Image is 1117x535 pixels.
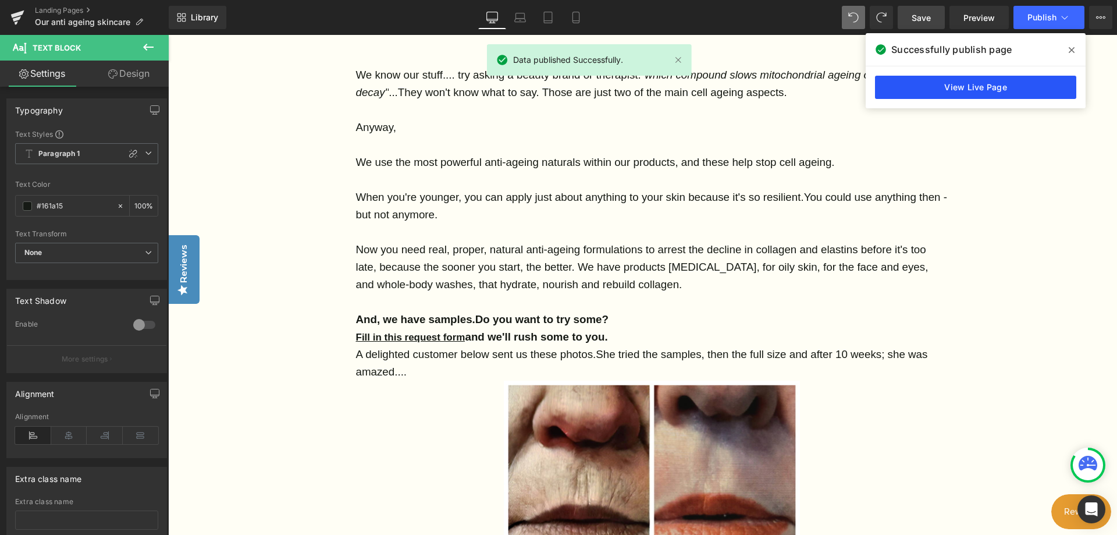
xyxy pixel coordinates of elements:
button: Publish [1013,6,1084,29]
span: Save [912,12,931,24]
button: Undo [842,6,865,29]
span: . [632,156,635,168]
div: Extra class name [15,498,158,506]
div: Alignment [15,382,55,399]
a: Tablet [534,6,562,29]
a: Desktop [478,6,506,29]
p: Anyway, [188,84,780,101]
span: Data published Successfully. [513,54,623,66]
span: We know our stuff.... try asking a beauty brand or therapist. [188,34,477,46]
p: We use the most powerful anti-ageing naturals within our products, and these help stop cell ageing. [188,119,780,136]
a: View Live Page [875,76,1076,99]
a: New Library [169,6,226,29]
div: Text Color [15,180,158,189]
span: Successfully publish page [891,42,1012,56]
span: They won't know what to say. Those are just two of the main cell ageing aspects. [230,51,619,63]
i: " [473,34,477,46]
a: Fill in this request form [188,297,297,308]
span: ... [220,51,230,63]
a: Preview [949,6,1009,29]
div: Text Styles [15,129,158,139]
span: Do you want to try some? [307,278,440,290]
a: Design [87,61,171,87]
div: Extra class name [15,467,81,484]
span: Preview [963,12,995,24]
a: Mobile [562,6,590,29]
span: Publish [1027,13,1056,22]
b: None [24,248,42,257]
div: Open Intercom Messenger [1077,495,1105,523]
button: More settings [7,345,166,373]
span: And, we have samples. [188,278,307,290]
span: Library [191,12,218,23]
span: Our anti ageing skincare [35,17,130,27]
span: Text Block [33,43,81,52]
button: Redo [870,6,893,29]
p: When you're younger, you can apply just about anything to your skin because it's so resilient [188,154,780,189]
a: Laptop [506,6,534,29]
a: Landing Pages [35,6,169,15]
div: Typography [15,99,63,115]
span: She tried the samples, then the full size and after 10 weeks; she was amazed [188,313,760,343]
div: Text Shadow [15,289,66,306]
b: Paragraph 1 [38,149,80,159]
span: and we'll rush some to you. [297,296,439,308]
button: More [1089,6,1112,29]
span: Now you need real, proper, natural anti-ageing formulations to arrest the decline in collagen and... [188,208,758,238]
div: % [130,196,158,216]
span: .... [226,331,239,343]
input: Color [37,200,111,212]
div: Enable [15,320,122,332]
p: More settings [62,354,108,364]
div: Text Transform [15,230,158,238]
iframe: Button to open loyalty program pop-up [883,459,943,494]
div: Alignment [15,413,158,421]
span: A delighted customer below sent us these photos. [188,313,428,325]
span: . We have products [MEDICAL_DATA], for oily skin, for the face and eyes, and whole-body washes, t... [188,226,760,256]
